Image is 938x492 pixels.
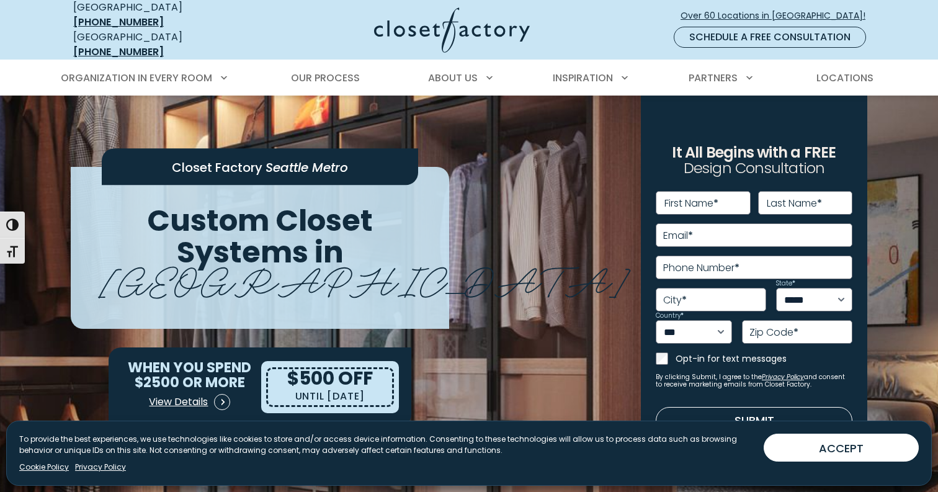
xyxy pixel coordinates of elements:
label: First Name [664,199,718,208]
img: Closet Factory Logo [374,7,530,53]
label: City [663,295,687,305]
span: Over 60 Locations in [GEOGRAPHIC_DATA]! [681,9,875,22]
label: Phone Number [663,263,739,273]
label: State [776,280,795,287]
a: Privacy Policy [762,372,804,382]
label: Last Name [767,199,822,208]
span: It All Begins with a FREE [672,142,836,163]
a: Over 60 Locations in [GEOGRAPHIC_DATA]! [680,5,876,27]
span: WHEN YOU SPEND $2500 OR MORE [128,357,251,392]
span: Organization in Every Room [61,71,212,85]
span: Seattle Metro [266,159,348,176]
span: Design Consultation [684,158,825,179]
label: Opt-in for text messages [676,352,852,365]
a: [PHONE_NUMBER] [73,15,164,29]
span: Partners [689,71,738,85]
button: ACCEPT [764,434,919,462]
span: Inspiration [553,71,613,85]
span: Our Process [291,71,360,85]
div: [GEOGRAPHIC_DATA] [73,30,253,60]
button: Submit [656,407,852,434]
p: To provide the best experiences, we use technologies like cookies to store and/or access device i... [19,434,754,456]
a: [PHONE_NUMBER] [73,45,164,59]
p: UNTIL [DATE] [295,388,365,405]
span: View Details [149,395,208,409]
a: Privacy Policy [75,462,126,473]
a: Schedule a Free Consultation [674,27,866,48]
span: Locations [816,71,873,85]
span: $500 OFF [287,365,373,391]
a: View Details [148,390,231,414]
span: Custom Closet Systems in [147,200,373,273]
label: Country [656,313,684,319]
small: By clicking Submit, I agree to the and consent to receive marketing emails from Closet Factory. [656,373,852,388]
label: Email [663,231,693,241]
span: [GEOGRAPHIC_DATA] [99,249,630,306]
a: Cookie Policy [19,462,69,473]
span: Closet Factory [172,159,262,176]
nav: Primary Menu [52,61,886,96]
span: About Us [428,71,478,85]
label: Zip Code [749,328,798,338]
